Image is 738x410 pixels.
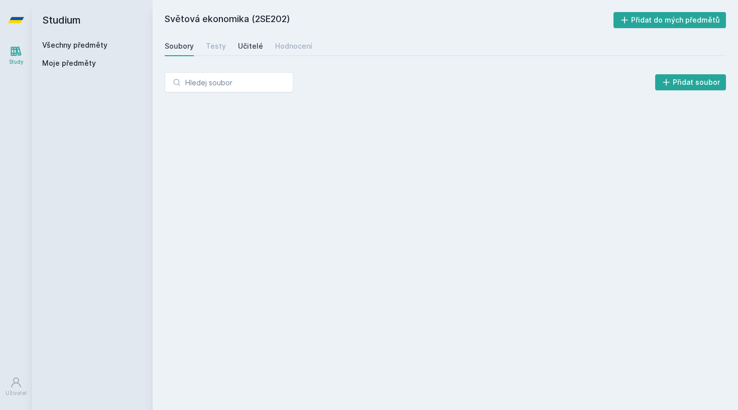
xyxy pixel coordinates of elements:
[2,371,30,402] a: Uživatel
[206,41,226,51] div: Testy
[42,41,107,49] a: Všechny předměty
[165,12,613,28] h2: Světová ekonomika (2SE202)
[2,40,30,71] a: Study
[238,41,263,51] div: Učitelé
[165,36,194,56] a: Soubory
[165,72,293,92] input: Hledej soubor
[6,389,27,397] div: Uživatel
[238,36,263,56] a: Učitelé
[275,36,312,56] a: Hodnocení
[206,36,226,56] a: Testy
[42,58,96,68] span: Moje předměty
[275,41,312,51] div: Hodnocení
[165,41,194,51] div: Soubory
[613,12,726,28] button: Přidat do mých předmětů
[655,74,726,90] button: Přidat soubor
[9,58,24,66] div: Study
